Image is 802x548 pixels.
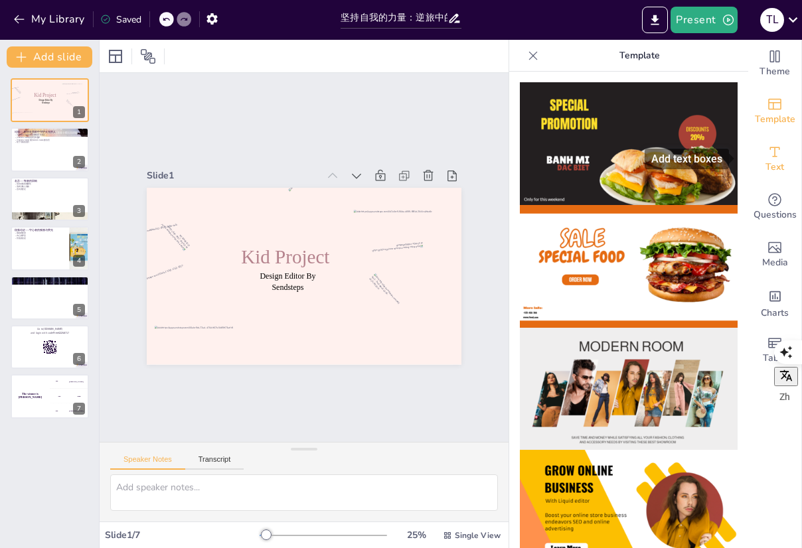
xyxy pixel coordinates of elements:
[11,393,50,399] h4: The winner is [PERSON_NAME]
[185,455,244,470] button: Transcript
[73,106,85,118] div: 1
[105,529,260,541] div: Slide 1 / 7
[760,8,784,32] div: T L
[765,160,784,174] span: Text
[15,281,85,284] p: 感谢聆听！愿我们都能拥有守心的勇气，在属于自己的道路上，步履不停。
[748,40,801,88] div: Change the overall theme
[375,119,423,289] div: Slide 1
[520,205,738,328] img: thumb-2.png
[100,13,141,26] div: Saved
[520,328,738,450] img: thumb-3.png
[15,327,85,331] p: Go to
[10,9,90,30] button: My Library
[73,403,85,415] div: 7
[77,395,80,397] div: Jaap
[140,48,156,64] span: Position
[15,138,85,141] p: [PERSON_NAME]·曼[PERSON_NAME]的信念
[15,228,66,232] p: 段落论证——守心者的孤独与荣光
[289,194,329,285] span: Kid Project
[400,529,432,541] div: 25 %
[105,46,126,67] div: Layout
[755,112,795,127] span: Template
[11,276,89,320] div: 5
[11,325,89,369] div: 6
[7,46,92,68] button: Add slide
[748,326,801,374] div: Add a table
[11,177,89,221] div: 3
[642,7,668,33] button: Export to PowerPoint
[73,353,85,365] div: 6
[73,205,85,217] div: 3
[11,374,89,418] div: 7
[50,374,89,389] div: 100
[763,351,787,366] span: Table
[110,455,185,470] button: Speaker Notes
[11,78,89,122] div: 1
[754,208,797,222] span: Questions
[15,130,85,134] p: 论据——那些在黑暗中守护火光的人
[748,183,801,231] div: Get real-time input from your audience
[15,179,85,183] p: 名言——智者的回响
[762,255,788,270] span: Media
[11,127,89,171] div: 2
[15,141,85,143] p: 饺子导演的努力
[43,327,62,330] strong: [DOMAIN_NAME]
[748,88,801,135] div: Add ready made slides
[748,279,801,326] div: Add charts and graphs
[15,232,66,235] p: 孤独的坚持
[15,185,85,188] p: 选择少数人的路
[544,40,735,72] p: Template
[760,64,790,79] span: Theme
[69,411,83,413] div: [PERSON_NAME]
[671,7,737,33] button: Present
[748,135,801,183] div: Add text boxes
[15,182,85,185] p: 坚持自我的重要性
[39,99,52,104] span: Design Editor By Sendsteps
[15,278,85,282] p: 结尾
[520,82,738,205] img: thumb-1.png
[760,7,784,33] button: T L
[15,136,85,139] p: [PERSON_NAME]高的艺术选择
[73,156,85,168] div: 2
[761,306,789,320] span: Charts
[73,304,85,316] div: 5
[73,255,85,267] div: 4
[15,331,85,335] p: and login with code
[455,530,501,541] span: Single View
[15,235,66,238] p: 内心的声音
[15,133,85,136] p: [PERSON_NAME]的坚持激励了许多人
[15,237,66,240] p: 价值的沉淀
[11,226,89,270] div: 4
[50,389,89,404] div: 200
[645,149,729,169] div: Add text boxes
[15,188,85,190] p: 志向的坚定
[34,93,56,98] span: Kid Project
[271,210,299,266] span: Design Editor By Sendsteps
[748,231,801,279] div: Add images, graphics, shapes or video
[50,404,89,419] div: 300
[341,9,447,28] input: Insert title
